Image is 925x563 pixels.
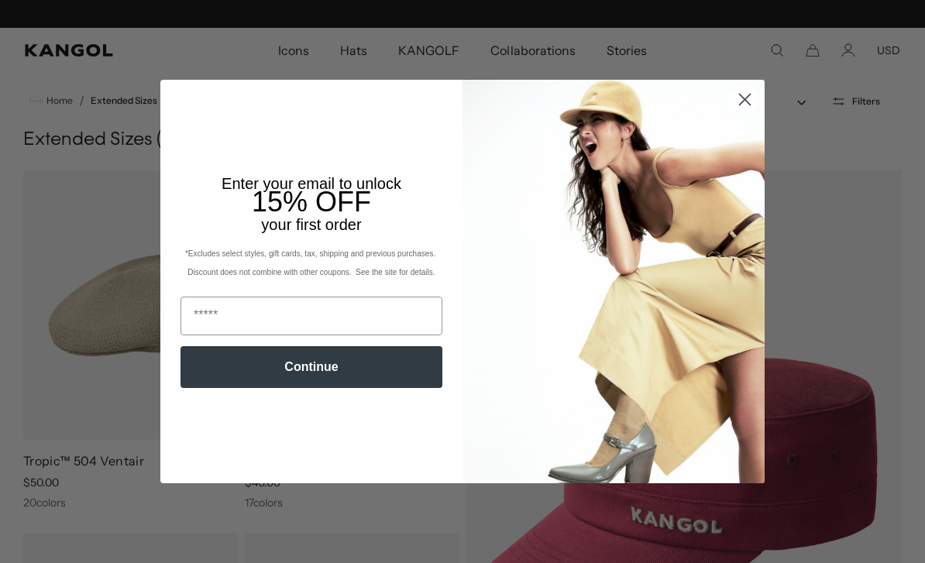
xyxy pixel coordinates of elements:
[462,80,765,482] img: 93be19ad-e773-4382-80b9-c9d740c9197f.jpeg
[181,297,442,335] input: Email
[185,249,438,276] span: *Excludes select styles, gift cards, tax, shipping and previous purchases. Discount does not comb...
[252,186,371,218] span: 15% OFF
[261,216,361,233] span: your first order
[731,86,758,113] button: Close dialog
[222,175,401,192] span: Enter your email to unlock
[181,346,442,388] button: Continue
